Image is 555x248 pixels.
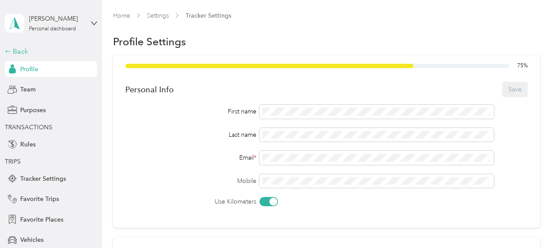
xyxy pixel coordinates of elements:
[20,215,63,224] span: Favorite Places
[517,62,528,70] span: 75 %
[5,124,52,131] span: TRANSACTIONS
[5,46,93,57] div: Back
[20,106,46,115] span: Purposes
[29,14,84,23] div: [PERSON_NAME]
[113,12,130,19] a: Home
[29,26,76,32] div: Personal dashboard
[5,158,21,165] span: TRIPS
[20,174,66,183] span: Tracker Settings
[506,199,555,248] iframe: Everlance-gr Chat Button Frame
[125,153,256,162] div: Email
[125,107,256,116] div: First name
[125,130,256,139] div: Last name
[20,194,59,204] span: Favorite Trips
[20,140,36,149] span: Rules
[147,12,169,19] a: Settings
[20,85,36,94] span: Team
[20,65,38,74] span: Profile
[125,197,256,206] label: Use Kilometers
[113,37,186,46] h1: Profile Settings
[20,235,44,244] span: Vehicles
[125,85,174,94] div: Personal Info
[186,11,231,20] span: Tracker Settings
[125,176,256,186] label: Mobile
